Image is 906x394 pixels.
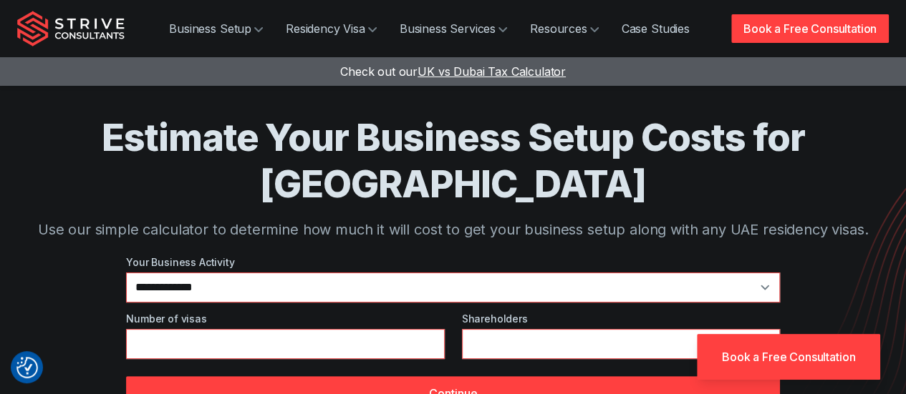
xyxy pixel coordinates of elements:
[418,64,566,79] span: UK vs Dubai Tax Calculator
[126,311,444,326] label: Number of visas
[17,114,889,207] h1: Estimate Your Business Setup Costs for [GEOGRAPHIC_DATA]
[17,219,889,240] p: Use our simple calculator to determine how much it will cost to get your business setup along wit...
[126,255,780,270] label: Your Business Activity
[610,14,701,43] a: Case Studies
[388,14,519,43] a: Business Services
[16,357,38,378] button: Consent Preferences
[731,14,889,43] a: Book a Free Consultation
[158,14,274,43] a: Business Setup
[462,311,780,326] label: Shareholders
[274,14,388,43] a: Residency Visa
[519,14,610,43] a: Resources
[17,11,125,46] img: Strive Consultants
[16,357,38,378] img: Revisit consent button
[697,334,880,380] a: Book a Free Consultation
[340,64,566,79] a: Check out ourUK vs Dubai Tax Calculator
